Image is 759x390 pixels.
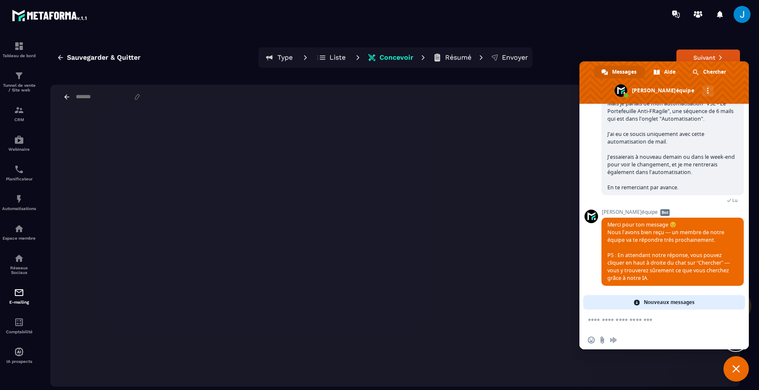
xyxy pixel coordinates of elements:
[14,224,24,234] img: automations
[588,337,595,343] span: Insérer un emoji
[723,356,749,382] a: Fermer le chat
[14,347,24,357] img: automations
[607,221,730,282] span: Merci pour ton message 😊 Nous l’avons bien reçu — un membre de notre équipe va te répondre très p...
[14,194,24,204] img: automations
[67,53,141,62] span: Sauvegarder & Quitter
[14,253,24,263] img: social-network
[601,209,744,215] span: [PERSON_NAME]équipe
[644,295,695,310] span: Nouveaux messages
[607,85,735,191] span: [PERSON_NAME][DATE], merci pour ta réactivité. Mais je parlais de mon automatisation "VSL - Le Po...
[2,247,36,281] a: social-networksocial-networkRéseaux Sociaux
[660,209,670,216] span: Bot
[2,83,36,92] p: Tunnel de vente / Site web
[2,300,36,304] p: E-mailing
[260,49,298,66] button: Type
[2,188,36,217] a: automationsautomationsAutomatisations
[430,49,474,66] button: Résumé
[14,71,24,81] img: formation
[2,266,36,275] p: Réseaux Sociaux
[2,147,36,152] p: Webinaire
[2,359,36,364] p: IA prospects
[330,53,346,62] p: Liste
[365,49,416,66] button: Concevoir
[379,53,413,62] p: Concevoir
[2,281,36,311] a: emailemailE-mailing
[445,53,471,62] p: Résumé
[732,197,738,203] span: Lu
[2,35,36,64] a: formationformationTableau de bord
[594,66,645,78] a: Messages
[2,311,36,340] a: accountantaccountantComptabilité
[277,53,293,62] p: Type
[2,329,36,334] p: Comptabilité
[502,53,528,62] p: Envoyer
[2,217,36,247] a: automationsautomationsEspace membre
[703,66,726,78] span: Chercher
[50,50,147,65] button: Sauvegarder & Quitter
[646,66,684,78] a: Aide
[2,128,36,158] a: automationsautomationsWebinaire
[14,135,24,145] img: automations
[2,158,36,188] a: schedulerschedulerPlanificateur
[14,164,24,174] img: scheduler
[14,317,24,327] img: accountant
[588,310,723,331] textarea: Entrez votre message...
[2,117,36,122] p: CRM
[488,49,531,66] button: Envoyer
[2,64,36,99] a: formationformationTunnel de vente / Site web
[664,66,676,78] span: Aide
[610,337,617,343] span: Message audio
[2,177,36,181] p: Planificateur
[612,66,637,78] span: Messages
[14,288,24,298] img: email
[2,99,36,128] a: formationformationCRM
[676,50,740,66] button: Suivant
[14,41,24,51] img: formation
[2,53,36,58] p: Tableau de bord
[12,8,88,23] img: logo
[2,236,36,241] p: Espace membre
[599,337,606,343] span: Envoyer un fichier
[313,49,351,66] button: Liste
[2,206,36,211] p: Automatisations
[685,66,734,78] a: Chercher
[14,105,24,115] img: formation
